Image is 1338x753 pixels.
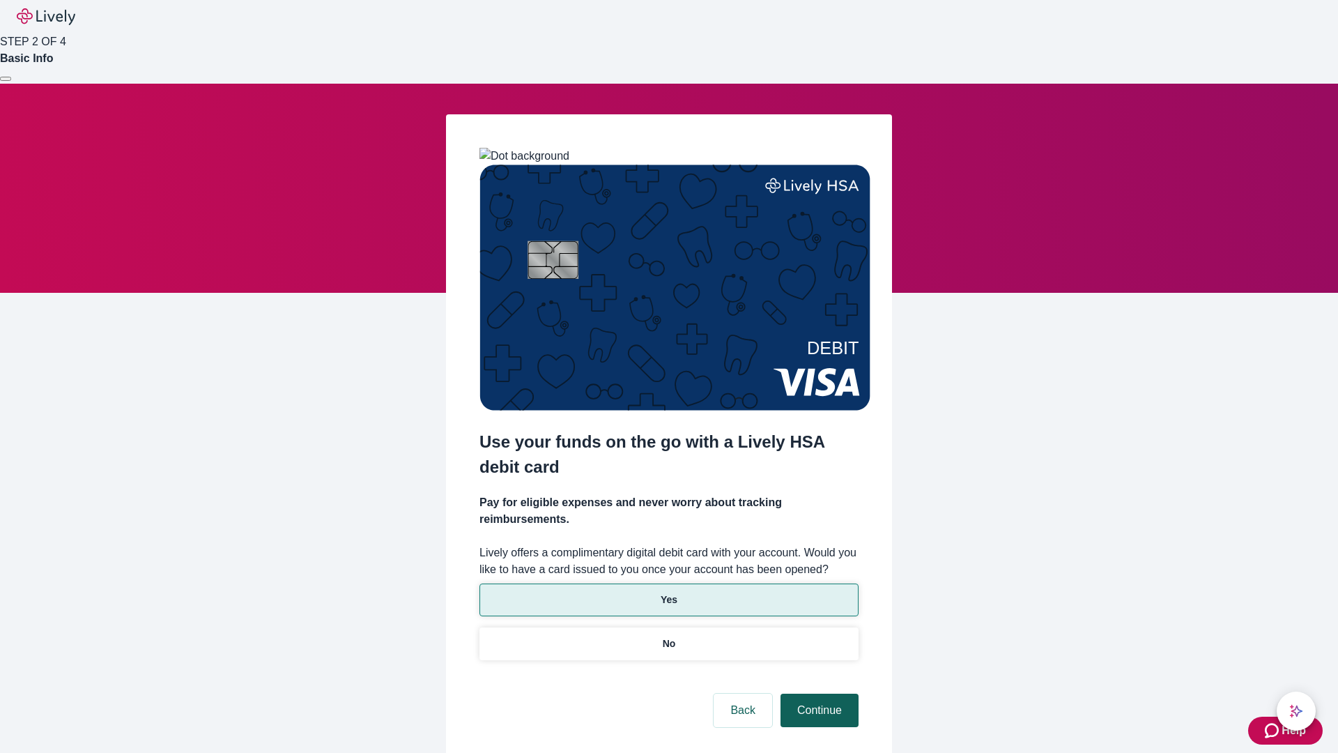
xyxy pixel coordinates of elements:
label: Lively offers a complimentary digital debit card with your account. Would you like to have a card... [479,545,859,578]
button: Continue [780,694,859,727]
p: Yes [661,593,677,607]
button: No [479,627,859,660]
p: No [663,637,676,651]
span: Help [1282,722,1306,739]
button: Yes [479,584,859,616]
img: Lively [17,8,75,25]
img: Dot background [479,148,569,165]
svg: Zendesk support icon [1265,722,1282,739]
button: Zendesk support iconHelp [1248,717,1323,745]
img: Debit card [479,165,870,411]
h2: Use your funds on the go with a Lively HSA debit card [479,429,859,480]
button: Back [714,694,772,727]
h4: Pay for eligible expenses and never worry about tracking reimbursements. [479,494,859,528]
svg: Lively AI Assistant [1289,704,1303,718]
button: chat [1277,692,1316,731]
